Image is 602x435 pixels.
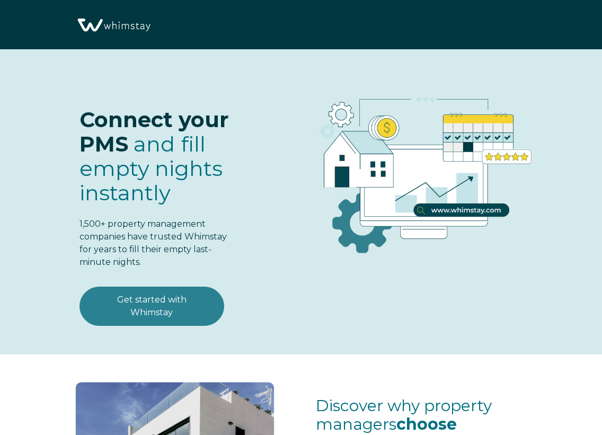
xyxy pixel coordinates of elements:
span: and [79,131,223,206]
a: Get started with Whimstay [79,287,224,326]
span: fill empty nights instantly [79,131,223,206]
span: Connect your PMS [79,106,229,157]
span: 1,500+ property management companies have trusted Whimstay for years to fill their empty last-min... [79,219,227,267]
img: Whimstay Logo-02 1 [74,5,153,46]
img: RBO Ilustrations-03 [271,70,570,267]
